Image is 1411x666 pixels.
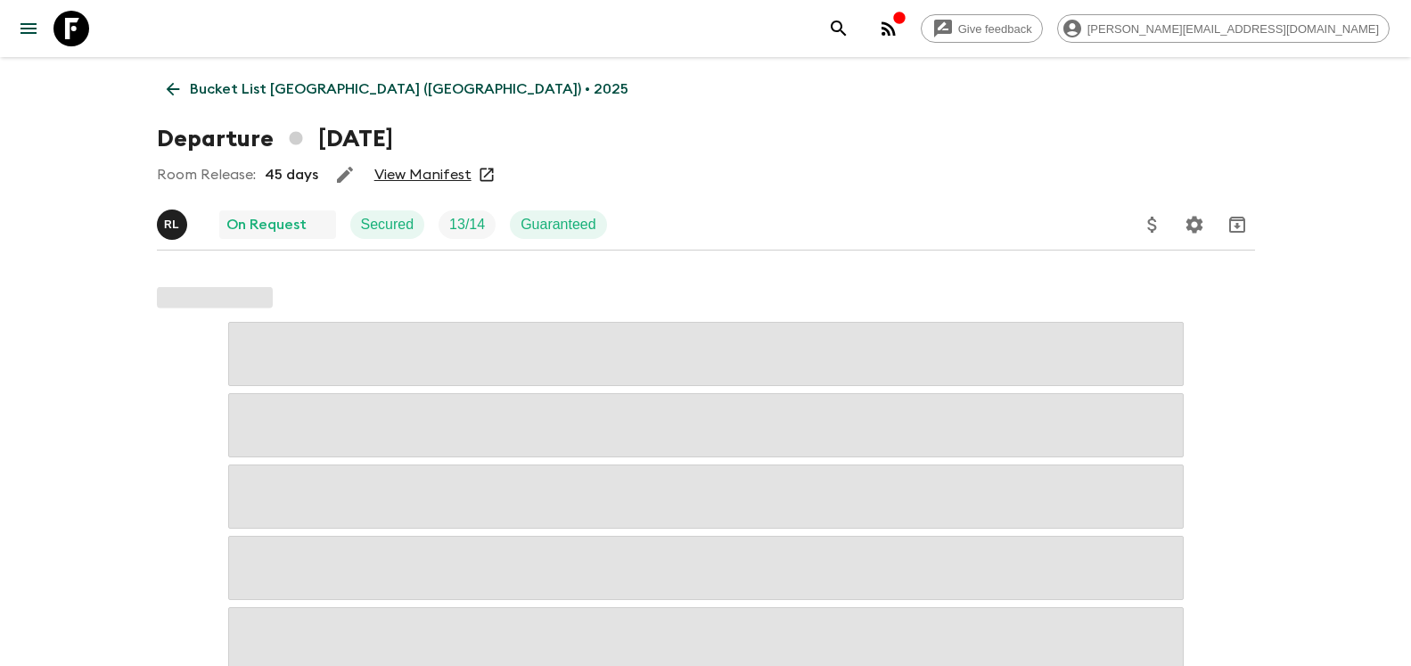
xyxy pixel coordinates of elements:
div: Trip Fill [439,210,496,239]
button: search adventures [821,11,857,46]
button: menu [11,11,46,46]
div: [PERSON_NAME][EMAIL_ADDRESS][DOMAIN_NAME] [1057,14,1390,43]
h1: Departure [DATE] [157,121,393,157]
p: R L [164,218,179,232]
a: Give feedback [921,14,1043,43]
a: Bucket List [GEOGRAPHIC_DATA] ([GEOGRAPHIC_DATA]) • 2025 [157,71,638,107]
button: Archive (Completed, Cancelled or Unsynced Departures only) [1219,207,1255,243]
div: Secured [350,210,425,239]
p: Guaranteed [521,214,596,235]
button: Settings [1177,207,1212,243]
span: [PERSON_NAME][EMAIL_ADDRESS][DOMAIN_NAME] [1078,22,1389,36]
span: Rabata Legend Mpatamali [157,215,191,229]
p: Bucket List [GEOGRAPHIC_DATA] ([GEOGRAPHIC_DATA]) • 2025 [190,78,628,100]
p: 45 days [265,164,318,185]
button: Update Price, Early Bird Discount and Costs [1135,207,1170,243]
span: Give feedback [948,22,1042,36]
p: 13 / 14 [449,214,485,235]
button: RL [157,210,191,240]
p: On Request [226,214,307,235]
a: View Manifest [374,166,472,184]
p: Room Release: [157,164,256,185]
p: Secured [361,214,414,235]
